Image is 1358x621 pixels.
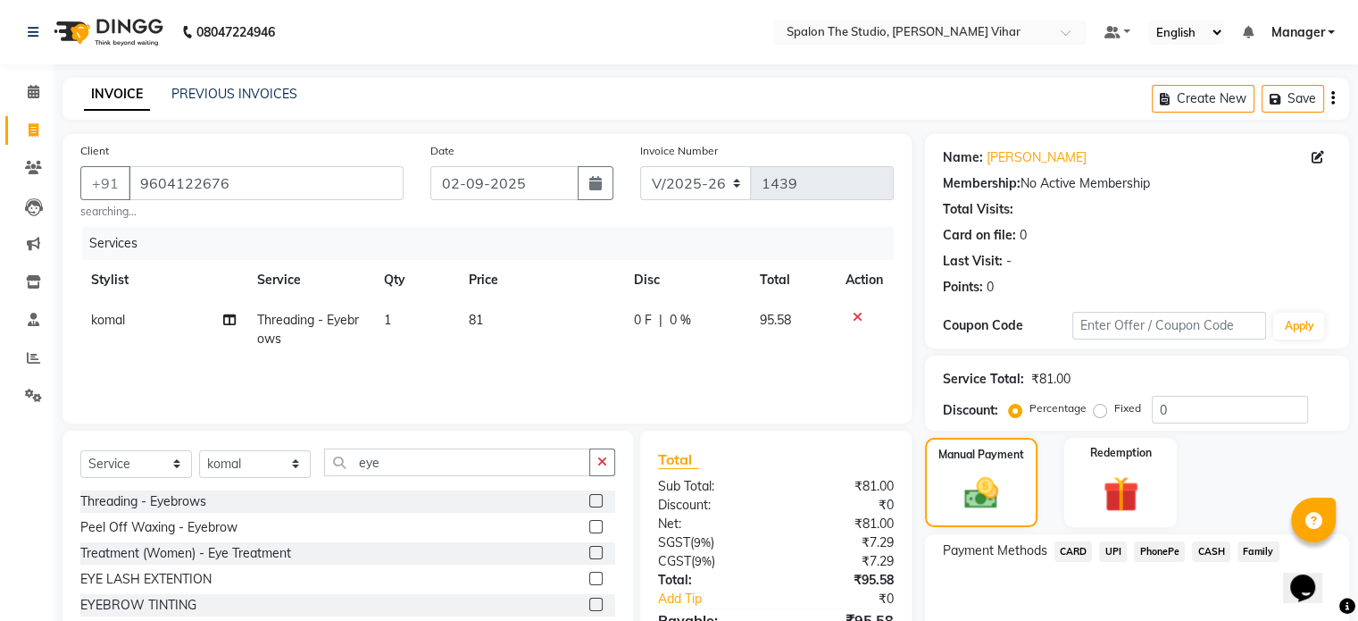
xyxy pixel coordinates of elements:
[1099,541,1127,562] span: UPI
[458,260,623,300] th: Price
[797,590,906,608] div: ₹0
[1006,252,1012,271] div: -
[469,312,483,328] span: 81
[1192,541,1230,562] span: CASH
[776,571,907,590] div: ₹95.58
[645,571,776,590] div: Total:
[645,477,776,496] div: Sub Total:
[943,148,983,167] div: Name:
[384,312,391,328] span: 1
[1092,472,1150,516] img: _gift.svg
[938,447,1024,463] label: Manual Payment
[776,552,907,571] div: ₹7.29
[80,166,130,200] button: +91
[943,174,1331,193] div: No Active Membership
[171,86,297,102] a: PREVIOUS INVOICES
[634,311,652,330] span: 0 F
[749,260,835,300] th: Total
[1020,226,1027,245] div: 0
[943,226,1016,245] div: Card on file:
[658,534,690,550] span: SGST
[1090,445,1152,461] label: Redemption
[943,278,983,297] div: Points:
[1273,313,1324,340] button: Apply
[129,166,404,200] input: Search by Name/Mobile/Email/Code
[1262,85,1324,113] button: Save
[645,515,776,533] div: Net:
[943,252,1003,271] div: Last Visit:
[430,143,454,159] label: Date
[80,260,246,300] th: Stylist
[987,278,994,297] div: 0
[324,449,590,476] input: Search or Scan
[670,311,691,330] span: 0 %
[645,496,776,515] div: Discount:
[943,200,1013,219] div: Total Visits:
[1054,541,1093,562] span: CARD
[80,518,237,537] div: Peel Off Waxing - Eyebrow
[1029,400,1087,416] label: Percentage
[1152,85,1254,113] button: Create New
[645,552,776,571] div: ( )
[943,370,1024,389] div: Service Total:
[645,533,776,552] div: ( )
[623,260,749,300] th: Disc
[954,474,1009,513] img: _cash.svg
[835,260,894,300] th: Action
[91,312,125,328] span: komal
[80,204,404,220] small: searching...
[943,401,998,420] div: Discount:
[80,143,109,159] label: Client
[373,260,458,300] th: Qty
[776,496,907,515] div: ₹0
[987,148,1087,167] a: [PERSON_NAME]
[943,316,1072,335] div: Coupon Code
[943,174,1021,193] div: Membership:
[257,312,359,347] span: Threading - Eyebrows
[80,544,291,563] div: Treatment (Women) - Eye Treatment
[80,570,212,589] div: EYE LASH EXTENTION
[80,492,206,511] div: Threading - Eyebrows
[695,554,712,568] span: 9%
[246,260,373,300] th: Service
[196,7,275,57] b: 08047224946
[84,79,150,111] a: INVOICE
[1114,400,1141,416] label: Fixed
[658,450,699,469] span: Total
[694,535,711,550] span: 9%
[645,590,797,608] a: Add Tip
[943,541,1047,560] span: Payment Methods
[1031,370,1071,389] div: ₹81.00
[658,553,691,569] span: CGST
[776,477,907,496] div: ₹81.00
[760,312,791,328] span: 95.58
[1283,550,1340,603] iframe: chat widget
[776,515,907,533] div: ₹81.00
[1271,23,1324,42] span: Manager
[1237,541,1279,562] span: Family
[1072,312,1267,340] input: Enter Offer / Coupon Code
[776,533,907,552] div: ₹7.29
[640,143,718,159] label: Invoice Number
[80,596,196,615] div: EYEBROW TINTING
[659,311,662,330] span: |
[46,7,168,57] img: logo
[1134,541,1185,562] span: PhonePe
[82,227,907,260] div: Services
